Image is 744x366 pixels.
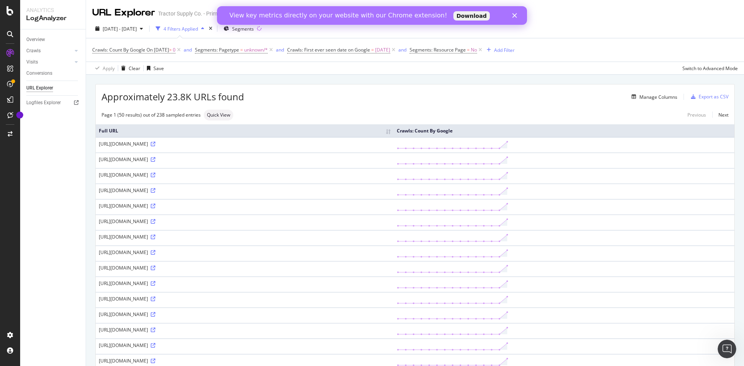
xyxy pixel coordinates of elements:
button: Add Filter [484,45,515,55]
div: Analytics [26,6,79,14]
div: 4 Filters Applied [164,26,198,32]
span: 0 [173,45,176,55]
div: [URL][DOMAIN_NAME] [99,296,391,302]
iframe: Intercom live chat banner [217,6,527,25]
span: Approximately 23.8K URLs found [102,90,244,103]
div: neutral label [204,110,233,120]
a: Next [712,109,728,120]
button: 4 Filters Applied [153,22,207,35]
div: Tooltip anchor [16,112,23,119]
div: Page 1 (50 results) out of 238 sampled entries [102,112,201,118]
button: Manage Columns [629,92,677,101]
div: Apply [103,65,115,72]
div: Tractor Supply Co. - Primary [158,10,225,17]
div: [URL][DOMAIN_NAME] [99,326,391,333]
div: [URL][DOMAIN_NAME] [99,187,391,194]
div: Manage Columns [639,94,677,100]
span: = [371,46,374,53]
button: Export as CSV [688,91,728,103]
div: Overview [26,36,45,44]
th: Full URL: activate to sort column ascending [96,124,394,137]
button: Apply [92,62,115,74]
button: and [184,46,192,53]
div: [URL][DOMAIN_NAME] [99,203,391,209]
button: Save [144,62,164,74]
div: [URL][DOMAIN_NAME] [99,311,391,318]
div: Export as CSV [699,93,728,100]
div: [URL][DOMAIN_NAME] [99,249,391,256]
iframe: Intercom live chat [718,340,736,358]
span: = [467,46,470,53]
span: Crawls: Count By Google [92,46,145,53]
button: [DATE] - [DATE] [92,22,146,35]
div: [URL][DOMAIN_NAME] [99,156,391,163]
a: Logfiles Explorer [26,99,80,107]
div: LogAnalyzer [26,14,79,23]
a: URL Explorer [26,84,80,92]
span: [DATE] [375,45,390,55]
div: [URL][DOMAIN_NAME] [99,342,391,349]
span: On [DATE] [146,46,169,53]
span: = [240,46,243,53]
span: Crawls: First ever seen date on Google [287,46,370,53]
span: [DATE] - [DATE] [103,26,137,32]
th: Crawls: Count By Google [394,124,734,137]
button: and [398,46,406,53]
span: Quick View [207,113,230,117]
div: URL Explorer [26,84,53,92]
a: Crawls [26,47,72,55]
div: Logfiles Explorer [26,99,61,107]
button: Segments [220,22,257,35]
div: times [207,25,214,33]
span: Segments: Resource Page [410,46,466,53]
button: Clear [118,62,140,74]
div: Close [295,7,303,12]
div: [URL][DOMAIN_NAME] [99,141,391,147]
div: [URL][DOMAIN_NAME] [99,357,391,364]
a: Overview [26,36,80,44]
div: Visits [26,58,38,66]
div: Clear [129,65,140,72]
div: [URL][DOMAIN_NAME] [99,280,391,287]
button: and [276,46,284,53]
span: Segments: Pagetype [195,46,239,53]
div: [URL][DOMAIN_NAME] [99,172,391,178]
div: Add Filter [494,47,515,53]
a: Visits [26,58,72,66]
button: Switch to Advanced Mode [679,62,738,74]
div: Save [153,65,164,72]
span: unknown/* [244,45,268,55]
span: Segments [232,26,254,32]
div: [URL][DOMAIN_NAME] [99,218,391,225]
span: No [471,45,477,55]
div: Crawls [26,47,41,55]
div: Switch to Advanced Mode [682,65,738,72]
div: URL Explorer [92,6,155,19]
span: > [169,46,172,53]
div: [URL][DOMAIN_NAME] [99,234,391,240]
a: Conversions [26,69,80,77]
div: Conversions [26,69,52,77]
div: [URL][DOMAIN_NAME] [99,265,391,271]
